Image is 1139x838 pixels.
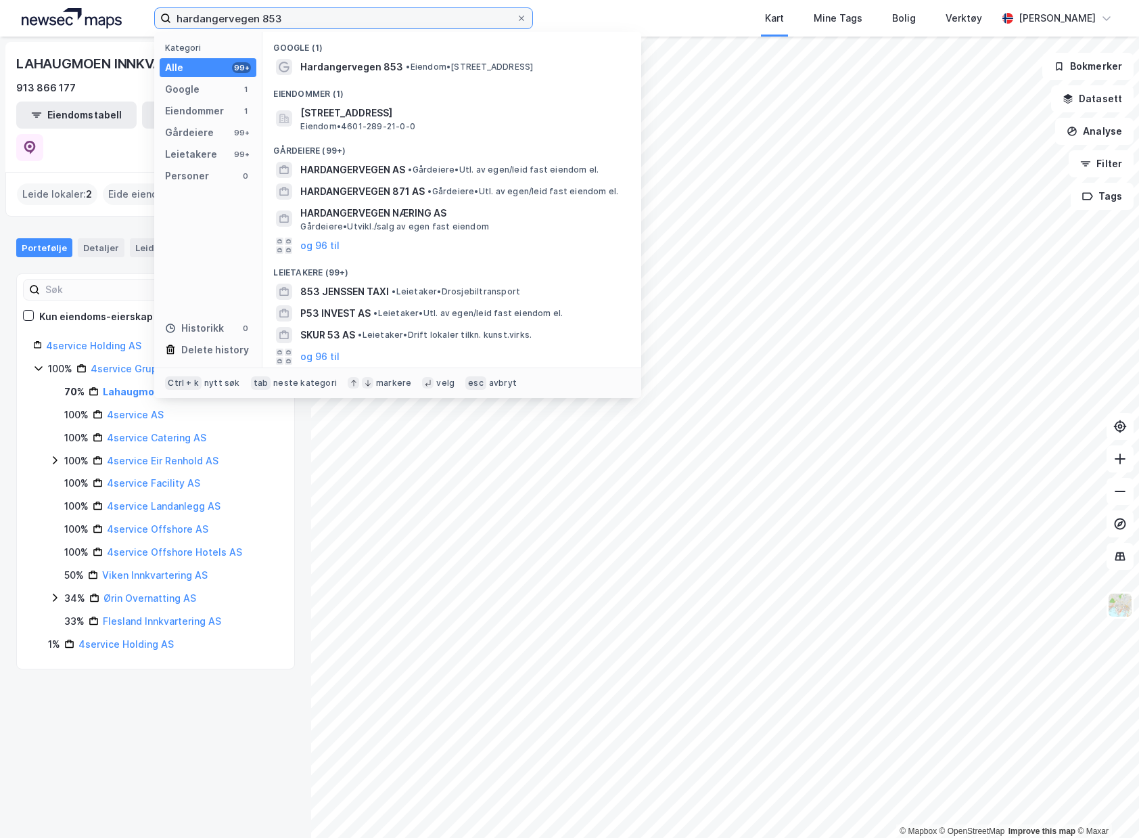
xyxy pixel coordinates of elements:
img: Z [1107,592,1133,618]
a: Lahaugmoen Innkvartering AS [103,386,250,397]
span: • [392,286,396,296]
button: Eiendomstabell [16,102,137,129]
button: Leietakertabell [142,102,262,129]
span: Leietaker • Utl. av egen/leid fast eiendom el. [373,308,563,319]
span: HARDANGERVEGEN 871 AS [300,183,425,200]
a: 4service Holding AS [78,638,174,650]
div: 100% [64,521,89,537]
span: SKUR 53 AS [300,327,355,343]
div: Gårdeiere (99+) [262,135,641,159]
div: Google (1) [262,32,641,56]
button: Bokmerker [1042,53,1134,80]
span: HARDANGERVEGEN AS [300,162,405,178]
div: 34% [64,590,85,607]
div: 100% [48,361,72,377]
div: Leietakere [165,146,217,162]
div: Historikk [165,320,224,336]
div: 100% [64,407,89,423]
div: Delete history [181,342,249,358]
span: • [358,330,362,340]
span: • [408,164,412,175]
a: 4service Offshore AS [107,523,208,535]
iframe: Chat Widget [1071,773,1139,838]
a: Ørin Overnatting AS [103,592,196,604]
a: OpenStreetMap [939,826,1005,836]
div: Bolig [892,10,916,26]
span: • [427,186,432,196]
div: 100% [64,498,89,514]
div: Kart [765,10,784,26]
div: 1 [240,84,251,95]
div: 99+ [232,62,251,73]
div: Mine Tags [814,10,862,26]
button: Filter [1069,150,1134,177]
span: Gårdeiere • Utl. av egen/leid fast eiendom el. [427,186,618,197]
span: • [406,62,410,72]
div: 100% [64,430,89,446]
a: Improve this map [1008,826,1075,836]
div: 33% [64,613,85,630]
a: Viken Innkvartering AS [102,569,208,581]
div: [PERSON_NAME] [1019,10,1096,26]
div: Leide lokaler [130,238,214,257]
div: Verktøy [946,10,982,26]
div: 1 [240,106,251,116]
a: Mapbox [900,826,937,836]
div: 50% [64,567,84,583]
div: Leide lokaler : [17,183,97,205]
div: 100% [64,475,89,491]
input: Søk [40,280,188,300]
div: avbryt [489,378,517,389]
a: 4service Eir Renhold AS [107,455,218,466]
a: 4service Holding AS [46,340,141,351]
div: esc [465,376,486,390]
div: Ctrl + k [165,376,202,390]
div: 0 [240,171,251,181]
a: 4service Landanlegg AS [107,500,220,512]
img: logo.a4113a55bc3d86da70a041830d287a7e.svg [22,8,122,28]
a: 4service AS [107,409,164,420]
div: Personer [165,168,209,184]
div: Eiendommer (1) [262,78,641,102]
div: markere [376,378,411,389]
span: Eiendom • 4601-289-21-0-0 [300,121,415,132]
span: 2 [86,186,92,202]
span: Gårdeiere • Utvikl./salg av egen fast eiendom [300,221,489,232]
div: LAHAUGMOEN INNKVARTERING AS [16,53,243,74]
div: Google [165,81,200,97]
div: 0 [240,323,251,334]
button: Analyse [1055,118,1134,145]
div: 100% [64,544,89,560]
span: 853 JENSSEN TAXI [300,284,389,300]
div: nytt søk [204,378,240,389]
span: Eiendom • [STREET_ADDRESS] [406,62,533,72]
span: [STREET_ADDRESS] [300,105,625,121]
button: og 96 til [300,349,340,365]
a: 4service Catering AS [107,432,206,443]
a: 4service Offshore Hotels AS [107,546,242,558]
div: Alle [165,60,183,76]
div: Eiendommer [165,103,224,119]
span: P53 INVEST AS [300,305,371,322]
div: 913 866 177 [16,80,76,96]
div: Portefølje [16,238,72,257]
button: og 96 til [300,238,340,254]
a: Flesland Innkvartering AS [103,615,221,627]
div: 1% [48,636,60,653]
div: Kun eiendoms-eierskap [39,309,153,325]
div: velg [436,378,455,389]
div: Kontrollprogram for chat [1071,773,1139,838]
div: 100% [64,453,89,469]
button: Datasett [1051,85,1134,112]
div: 99+ [232,127,251,138]
span: HARDANGERVEGEN NÆRING AS [300,205,625,221]
div: Gårdeiere [165,125,214,141]
span: Leietaker • Drift lokaler tilkn. kunst.virks. [358,330,532,340]
div: Eide eiendommer : [103,183,206,205]
a: 4service Facility AS [107,477,200,489]
div: 70% [64,384,85,400]
div: Kategori [165,43,256,53]
div: Leietakere (99+) [262,257,641,281]
div: 99+ [232,149,251,160]
div: tab [251,376,271,390]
